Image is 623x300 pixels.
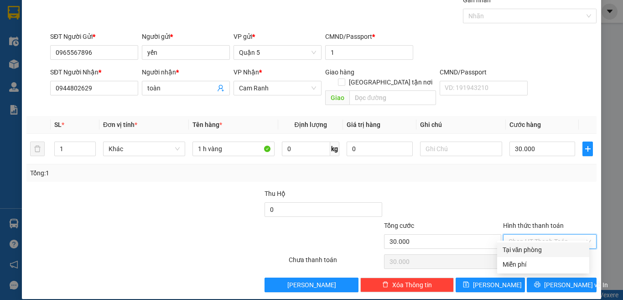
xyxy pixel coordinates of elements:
[420,142,502,156] input: Ghi Chú
[325,32,413,42] div: CMND/Passport
[360,278,454,292] button: deleteXóa Thông tin
[583,145,592,153] span: plus
[50,32,138,42] div: SĐT Người Gửi
[440,67,528,77] div: CMND/Passport
[503,259,584,269] div: Miễn phí
[287,280,336,290] span: [PERSON_NAME]
[239,81,316,95] span: Cam Ranh
[142,67,230,77] div: Người nhận
[234,32,322,42] div: VP gửi
[503,245,584,255] div: Tại văn phòng
[330,142,339,156] span: kg
[503,222,564,229] label: Hình thức thanh toán
[473,280,522,290] span: [PERSON_NAME]
[192,121,222,128] span: Tên hàng
[109,142,180,156] span: Khác
[456,278,525,292] button: save[PERSON_NAME]
[347,142,412,156] input: 0
[288,255,383,271] div: Chưa thanh toán
[384,222,414,229] span: Tổng cước
[192,142,275,156] input: VD: Bàn, Ghế
[239,46,316,59] span: Quận 5
[234,68,259,76] span: VP Nhận
[582,142,593,156] button: plus
[347,121,380,128] span: Giá trị hàng
[345,77,436,87] span: [GEOGRAPHIC_DATA] tận nơi
[416,116,506,134] th: Ghi chú
[534,281,540,289] span: printer
[325,68,354,76] span: Giao hàng
[509,121,541,128] span: Cước hàng
[217,84,224,92] span: user-add
[30,168,241,178] div: Tổng: 1
[325,90,349,105] span: Giao
[349,90,436,105] input: Dọc đường
[392,280,432,290] span: Xóa Thông tin
[30,142,45,156] button: delete
[463,281,469,289] span: save
[103,121,137,128] span: Đơn vị tính
[527,278,597,292] button: printer[PERSON_NAME] và In
[54,121,62,128] span: SL
[142,32,230,42] div: Người gửi
[544,280,608,290] span: [PERSON_NAME] và In
[294,121,327,128] span: Định lượng
[265,190,286,197] span: Thu Hộ
[265,278,358,292] button: [PERSON_NAME]
[50,67,138,77] div: SĐT Người Nhận
[382,281,389,289] span: delete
